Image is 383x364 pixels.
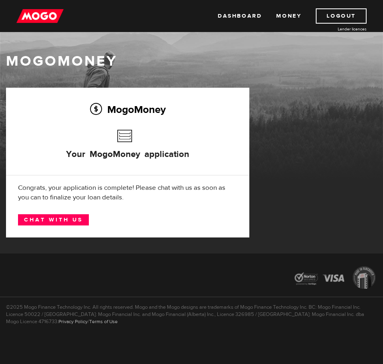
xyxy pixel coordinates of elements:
[18,101,237,118] h2: MogoMoney
[18,183,237,202] div: Congrats, your application is complete! Please chat with us as soon as you can to finalize your l...
[89,318,118,325] a: Terms of Use
[223,178,383,364] iframe: LiveChat chat widget
[66,126,189,171] h3: Your MogoMoney application
[316,8,367,24] a: Logout
[307,26,367,32] a: Lender licences
[18,214,89,225] a: Chat with us
[6,53,377,70] h1: MogoMoney
[16,8,64,24] img: mogo_logo-11ee424be714fa7cbb0f0f49df9e16ec.png
[58,318,88,325] a: Privacy Policy
[218,8,262,24] a: Dashboard
[276,8,301,24] a: Money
